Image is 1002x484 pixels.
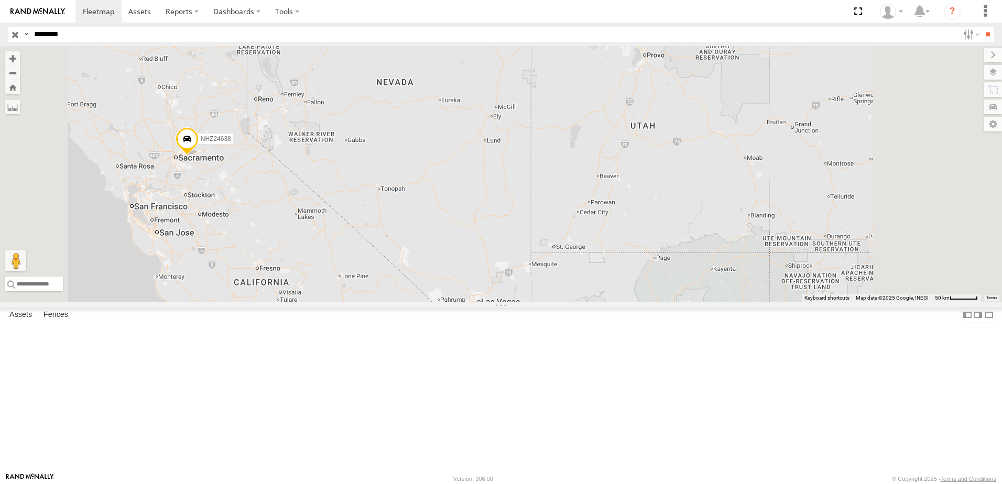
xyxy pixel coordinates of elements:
[986,296,997,300] a: Terms (opens in new tab)
[962,307,973,323] label: Dock Summary Table to the Left
[932,294,981,302] button: Map Scale: 50 km per 50 pixels
[5,51,20,65] button: Zoom in
[6,474,54,484] a: Visit our Website
[973,307,983,323] label: Dock Summary Table to the Right
[22,27,30,42] label: Search Query
[38,307,73,322] label: Fences
[959,27,982,42] label: Search Filter Options
[804,294,849,302] button: Keyboard shortcuts
[201,135,231,142] span: NHZ24638
[984,117,1002,131] label: Map Settings
[856,295,929,301] span: Map data ©2025 Google, INEGI
[944,3,961,20] i: ?
[5,100,20,114] label: Measure
[984,307,994,323] label: Hide Summary Table
[892,476,996,482] div: © Copyright 2025 -
[4,307,37,322] label: Assets
[5,80,20,94] button: Zoom Home
[876,4,907,19] div: Zulema McIntosch
[453,476,493,482] div: Version: 306.00
[5,250,26,271] button: Drag Pegman onto the map to open Street View
[5,65,20,80] button: Zoom out
[941,476,996,482] a: Terms and Conditions
[935,295,950,301] span: 50 km
[10,8,65,15] img: rand-logo.svg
